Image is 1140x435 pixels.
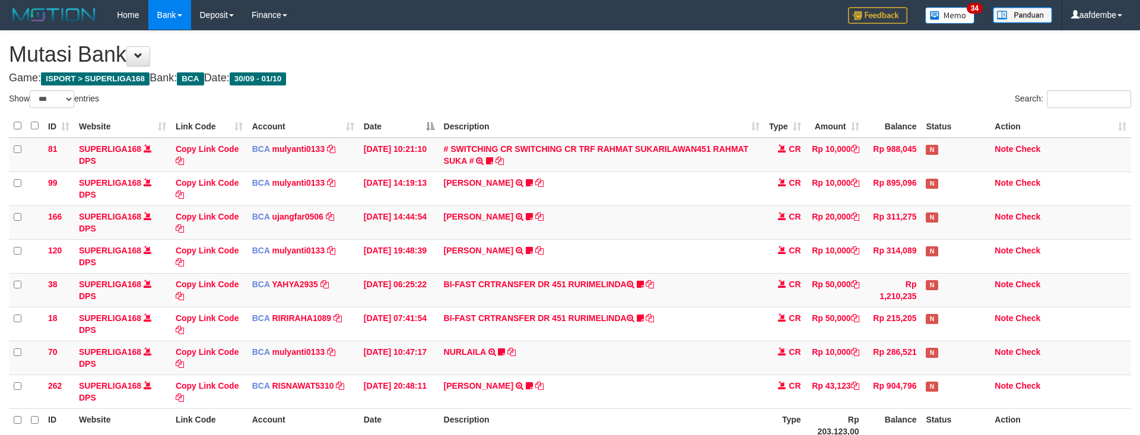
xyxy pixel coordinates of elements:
a: Check [1015,246,1040,255]
a: SUPERLIGA168 [79,280,141,289]
td: Rp 215,205 [864,307,922,341]
a: Note [995,347,1013,357]
td: [DATE] 06:25:22 [359,273,439,307]
a: Note [995,246,1013,255]
td: Rp 10,000 [806,138,864,172]
span: CR [789,212,801,221]
th: Action: activate to sort column ascending [990,115,1131,138]
a: Copy AKBAR SAPUTR to clipboard [535,246,544,255]
a: mulyanti0133 [272,347,325,357]
a: Note [995,381,1013,390]
td: DPS [74,172,171,205]
img: Button%20Memo.svg [925,7,975,24]
input: Search: [1047,90,1131,108]
a: Copy # SWITCHING CR SWITCHING CR TRF RAHMAT SUKARILAWAN451 RAHMAT SUKA # to clipboard [496,156,504,166]
a: mulyanti0133 [272,246,325,255]
span: Has Note [926,314,938,324]
a: Copy mulyanti0133 to clipboard [327,246,335,255]
span: BCA [252,144,270,154]
a: RISNAWAT5310 [272,381,334,390]
th: Balance [864,115,922,138]
span: CR [789,178,801,188]
td: Rp 10,000 [806,172,864,205]
a: Copy mulyanti0133 to clipboard [327,144,335,154]
a: SUPERLIGA168 [79,212,141,221]
a: Copy Link Code [176,212,239,233]
a: Copy Rp 10,000 to clipboard [851,246,859,255]
a: SUPERLIGA168 [79,347,141,357]
a: Copy YAHYA2935 to clipboard [320,280,329,289]
select: Showentries [30,90,74,108]
th: Amount: activate to sort column ascending [806,115,864,138]
td: Rp 20,000 [806,205,864,239]
span: Has Note [926,212,938,223]
span: ISPORT > SUPERLIGA168 [41,72,150,85]
span: 38 [48,280,58,289]
a: # SWITCHING CR SWITCHING CR TRF RAHMAT SUKARILAWAN451 RAHMAT SUKA # [444,144,749,166]
a: Copy Link Code [176,144,239,166]
h4: Game: Bank: Date: [9,72,1131,84]
td: Rp 311,275 [864,205,922,239]
span: Has Note [926,348,938,358]
a: Copy mulyanti0133 to clipboard [327,347,335,357]
td: Rp 50,000 [806,273,864,307]
a: Copy Link Code [176,381,239,402]
span: BCA [252,313,270,323]
label: Search: [1015,90,1131,108]
a: Check [1015,178,1040,188]
span: 30/09 - 01/10 [230,72,287,85]
a: mulyanti0133 [272,144,325,154]
td: Rp 10,000 [806,341,864,374]
span: BCA [252,212,270,221]
span: BCA [252,246,270,255]
th: Type: activate to sort column ascending [764,115,806,138]
span: CR [789,381,801,390]
td: [DATE] 20:48:11 [359,374,439,408]
td: Rp 314,089 [864,239,922,273]
a: Copy Link Code [176,246,239,267]
td: [DATE] 10:47:17 [359,341,439,374]
span: 166 [48,212,62,221]
td: Rp 10,000 [806,239,864,273]
td: Rp 895,096 [864,172,922,205]
td: DPS [74,239,171,273]
a: Copy Rp 10,000 to clipboard [851,347,859,357]
a: Copy Rp 50,000 to clipboard [851,313,859,323]
a: Copy Rp 50,000 to clipboard [851,280,859,289]
td: Rp 1,210,235 [864,273,922,307]
a: Copy Rp 43,123 to clipboard [851,381,859,390]
th: Link Code: activate to sort column ascending [171,115,247,138]
a: SUPERLIGA168 [79,144,141,154]
a: Copy RIRIRAHA1089 to clipboard [334,313,342,323]
a: SUPERLIGA168 [79,313,141,323]
td: [DATE] 10:21:10 [359,138,439,172]
td: [DATE] 19:48:39 [359,239,439,273]
td: BI-FAST CRTRANSFER DR 451 RURIMELINDA [439,273,764,307]
a: [PERSON_NAME] [444,212,513,221]
td: Rp 43,123 [806,374,864,408]
span: 81 [48,144,58,154]
a: [PERSON_NAME] [444,381,513,390]
a: Note [995,313,1013,323]
span: BCA [252,381,270,390]
a: Note [995,280,1013,289]
a: Copy BI-FAST CRTRANSFER DR 451 RURIMELINDA to clipboard [646,280,654,289]
a: SUPERLIGA168 [79,381,141,390]
a: Copy Rp 10,000 to clipboard [851,178,859,188]
a: Check [1015,144,1040,154]
span: Has Note [926,179,938,189]
th: Website: activate to sort column ascending [74,115,171,138]
td: Rp 286,521 [864,341,922,374]
th: Date: activate to sort column descending [359,115,439,138]
a: Note [995,212,1013,221]
span: Has Note [926,246,938,256]
a: Copy YOSI EFENDI to clipboard [535,381,544,390]
a: Check [1015,212,1040,221]
span: CR [789,144,801,154]
a: YAHYA2935 [272,280,318,289]
td: DPS [74,307,171,341]
td: [DATE] 14:19:13 [359,172,439,205]
td: DPS [74,138,171,172]
a: Copy ujangfar0506 to clipboard [326,212,334,221]
a: Note [995,144,1013,154]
